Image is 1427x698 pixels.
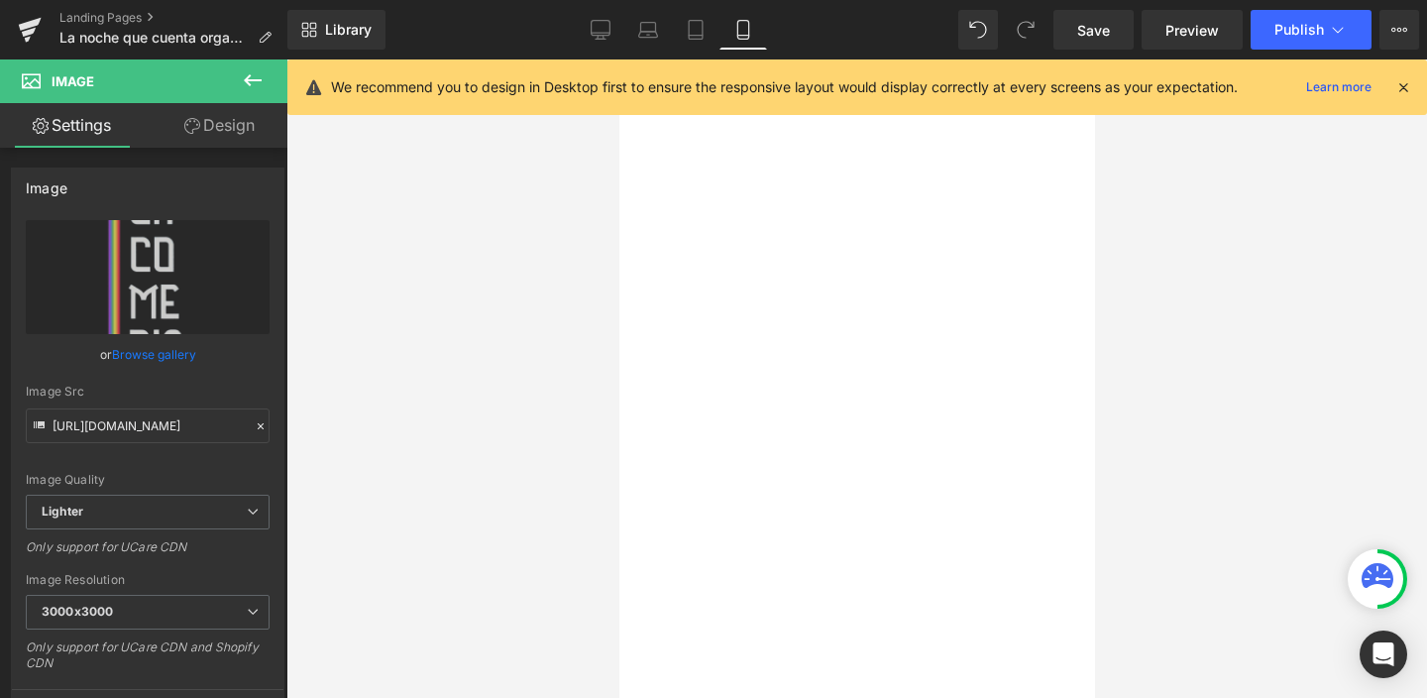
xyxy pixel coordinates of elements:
a: Mobile [719,10,767,50]
span: Image [52,73,94,89]
div: Image Resolution [26,573,270,587]
button: Publish [1251,10,1372,50]
span: Preview [1165,20,1219,41]
span: La noche que cuenta orgasmos · Edición Comedias [59,30,250,46]
div: Image Quality [26,473,270,487]
div: or [26,344,270,365]
a: Laptop [624,10,672,50]
a: Learn more [1298,75,1379,99]
a: Desktop [577,10,624,50]
div: Open Intercom Messenger [1360,631,1407,678]
b: 3000x3000 [42,604,113,619]
div: Only support for UCare CDN and Shopify CDN [26,640,270,684]
button: Redo [1006,10,1045,50]
a: Design [148,103,291,148]
p: We recommend you to design in Desktop first to ensure the responsive layout would display correct... [331,76,1238,98]
a: Browse gallery [112,337,196,372]
a: Landing Pages [59,10,287,26]
span: Library [325,21,372,39]
a: Tablet [672,10,719,50]
div: Image [26,169,67,196]
a: New Library [287,10,385,50]
div: Image Src [26,385,270,399]
div: Only support for UCare CDN [26,539,270,568]
b: Lighter [42,504,83,519]
span: Publish [1274,22,1324,38]
a: Preview [1142,10,1243,50]
span: Save [1077,20,1110,41]
button: More [1379,10,1419,50]
button: Undo [958,10,998,50]
input: Link [26,408,270,443]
